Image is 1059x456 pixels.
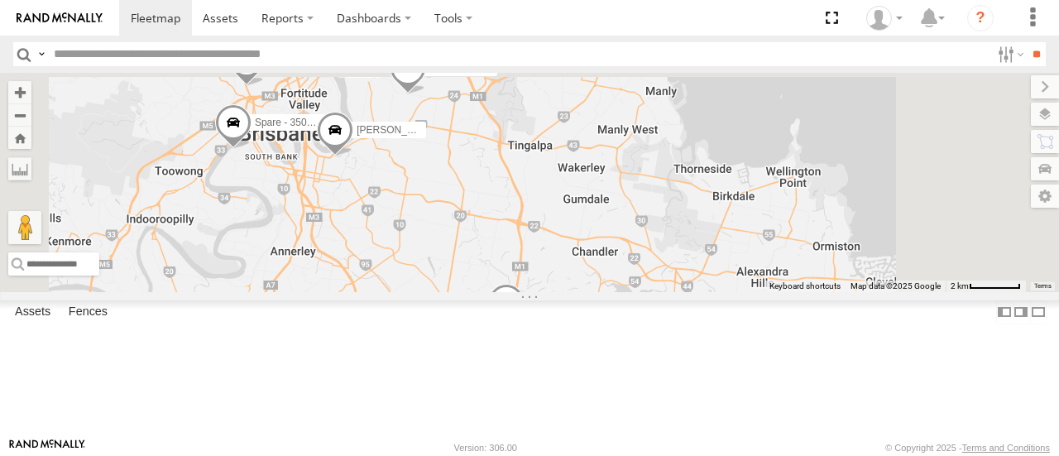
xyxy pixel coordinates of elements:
span: Spare - 350FB3 [255,117,325,128]
button: Zoom Home [8,127,31,149]
button: Zoom in [8,81,31,103]
button: Keyboard shortcuts [769,281,841,292]
div: Version: 306.00 [454,443,517,453]
span: 2 km [951,281,969,290]
span: [PERSON_NAME]- 817BG4 [357,124,481,136]
label: Search Filter Options [991,42,1027,66]
div: Marco DiBenedetto [860,6,908,31]
button: Map Scale: 2 km per 59 pixels [946,281,1026,292]
label: Assets [7,301,59,324]
a: Visit our Website [9,439,85,456]
a: Terms and Conditions [962,443,1050,453]
label: Measure [8,157,31,180]
img: rand-logo.svg [17,12,103,24]
button: Drag Pegman onto the map to open Street View [8,211,41,244]
span: Map data ©2025 Google [851,281,941,290]
label: Search Query [35,42,48,66]
label: Dock Summary Table to the Left [996,300,1013,324]
label: Hide Summary Table [1030,300,1047,324]
i: ? [967,5,994,31]
div: © Copyright 2025 - [885,443,1050,453]
a: Terms (opens in new tab) [1034,282,1052,289]
button: Zoom out [8,103,31,127]
label: Fences [60,301,116,324]
label: Dock Summary Table to the Right [1013,300,1029,324]
label: Map Settings [1031,185,1059,208]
